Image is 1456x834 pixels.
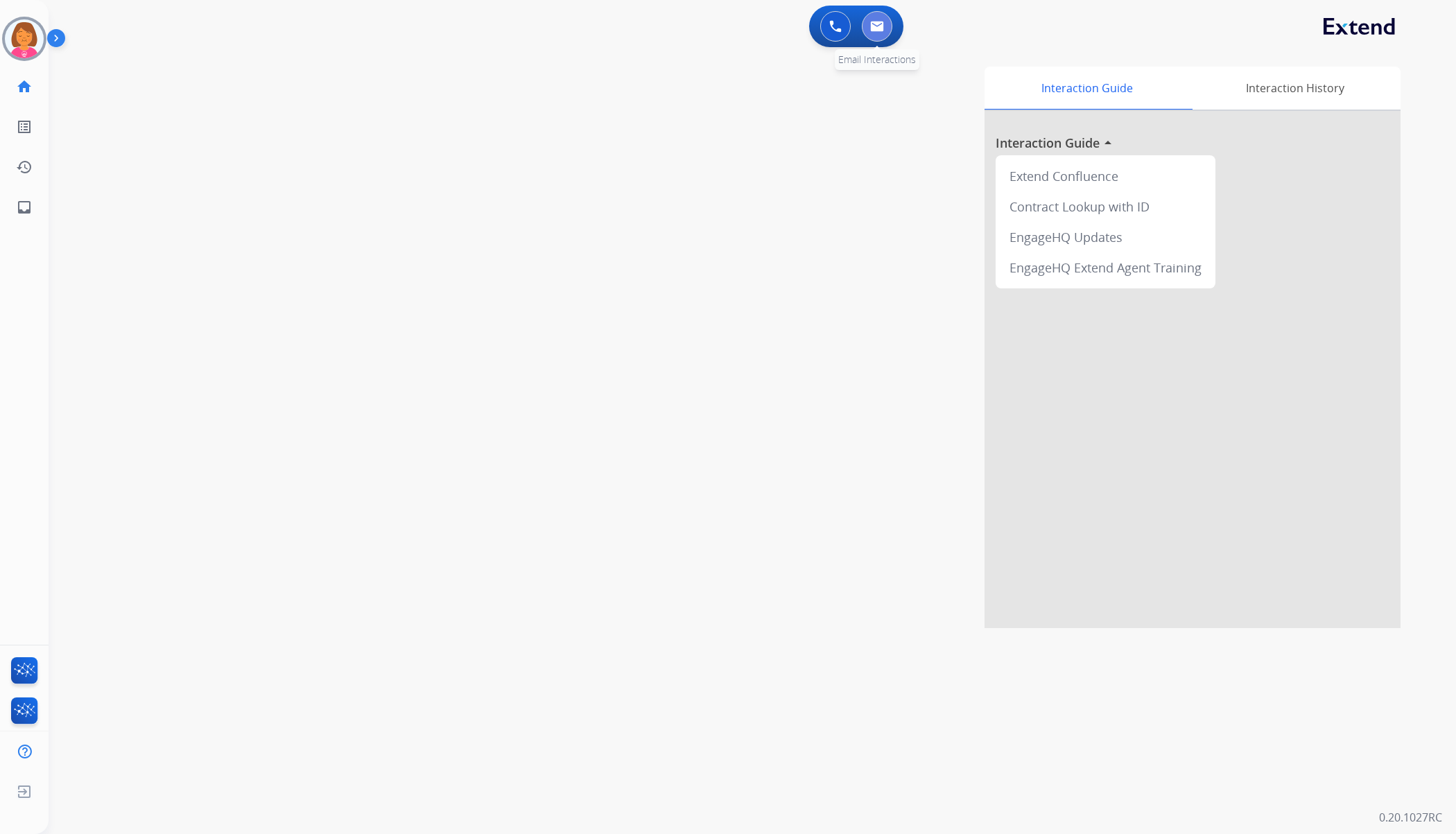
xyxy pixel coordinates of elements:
[1001,252,1210,283] div: EngageHQ Extend Agent Training
[5,19,44,58] img: avatar
[16,78,33,95] mat-icon: home
[1001,222,1210,252] div: EngageHQ Updates
[985,67,1189,110] div: Interaction Guide
[1189,67,1401,110] div: Interaction History
[16,199,33,216] mat-icon: inbox
[1001,161,1210,191] div: Extend Confluence
[1379,809,1442,826] p: 0.20.1027RC
[16,159,33,175] mat-icon: history
[16,119,33,135] mat-icon: list_alt
[838,53,916,66] span: Email Interactions
[1001,191,1210,222] div: Contract Lookup with ID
